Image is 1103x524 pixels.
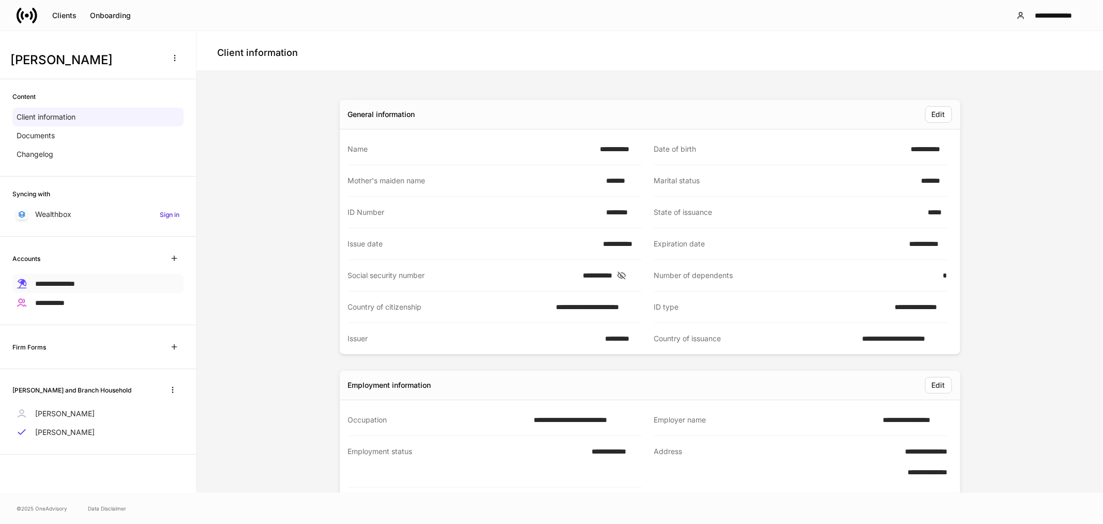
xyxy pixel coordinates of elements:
[932,382,945,389] div: Edit
[12,205,184,224] a: WealthboxSign in
[12,385,131,395] h6: [PERSON_NAME] and Branch Household
[52,12,77,19] div: Clients
[925,106,952,123] button: Edit
[348,380,431,390] div: Employment information
[35,409,95,419] p: [PERSON_NAME]
[10,52,160,68] h3: [PERSON_NAME]
[12,126,184,145] a: Documents
[654,446,882,477] div: Address
[348,109,415,120] div: General information
[35,209,71,220] p: Wealthbox
[35,427,95,438] p: [PERSON_NAME]
[12,108,184,126] a: Client information
[12,342,46,352] h6: Firm Forms
[654,144,905,154] div: Date of birth
[46,7,83,24] button: Clients
[654,176,915,186] div: Marital status
[12,254,40,264] h6: Accounts
[654,302,889,312] div: ID type
[654,207,921,217] div: State of issuance
[12,404,184,423] a: [PERSON_NAME]
[348,415,527,425] div: Occupation
[932,111,945,118] div: Edit
[17,112,75,122] p: Client information
[925,377,952,394] button: Edit
[654,333,856,344] div: Country of issuance
[90,12,131,19] div: Onboarding
[348,270,577,281] div: Social security number
[348,446,585,477] div: Employment status
[348,207,600,217] div: ID Number
[12,92,36,101] h6: Content
[17,504,67,513] span: © 2025 OneAdvisory
[654,270,937,281] div: Number of dependents
[12,189,50,199] h6: Syncing with
[12,423,184,442] a: [PERSON_NAME]
[88,504,126,513] a: Data Disclaimer
[348,176,600,186] div: Mother's maiden name
[348,302,550,312] div: Country of citizenship
[83,7,138,24] button: Onboarding
[17,149,53,159] p: Changelog
[17,130,55,141] p: Documents
[348,239,597,249] div: Issue date
[160,210,179,220] h6: Sign in
[654,239,903,249] div: Expiration date
[348,333,599,344] div: Issuer
[217,47,298,59] h4: Client information
[348,144,594,154] div: Name
[12,145,184,164] a: Changelog
[654,415,877,425] div: Employer name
